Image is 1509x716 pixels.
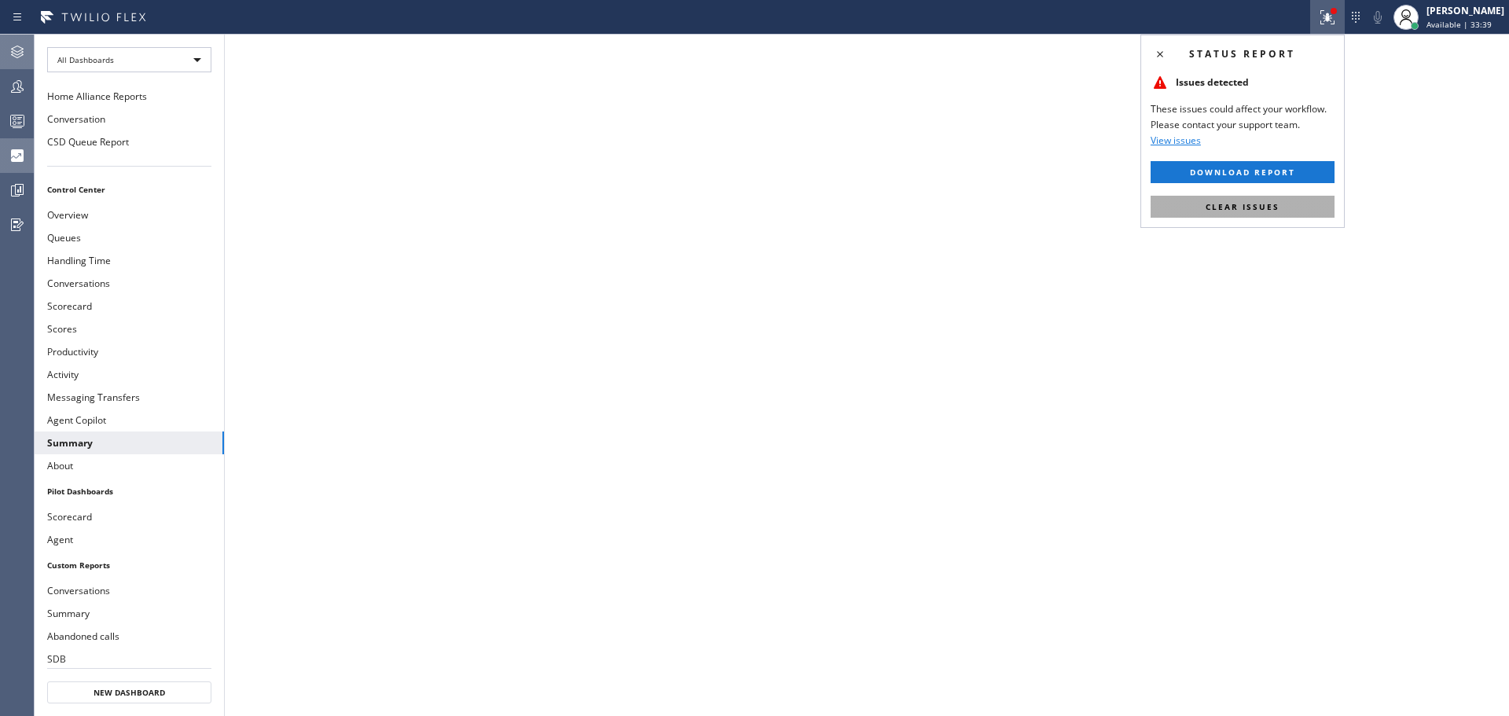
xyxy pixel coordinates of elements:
button: Agent Copilot [35,409,224,431]
button: Agent [35,528,224,551]
li: Pilot Dashboards [35,481,224,501]
button: About [35,454,224,477]
button: Conversations [35,579,224,602]
div: All Dashboards [47,47,211,72]
button: Activity [35,363,224,386]
button: Conversation [35,108,224,130]
li: Control Center [35,179,224,200]
button: Messaging Transfers [35,386,224,409]
button: Productivity [35,340,224,363]
button: Mute [1367,6,1389,28]
button: Scorecard [35,295,224,318]
button: Scorecard [35,505,224,528]
button: Overview [35,204,224,226]
button: CSD Queue Report [35,130,224,153]
button: SDB [35,648,224,670]
button: New Dashboard [47,681,211,703]
div: [PERSON_NAME] [1426,4,1504,17]
button: Handling Time [35,249,224,272]
button: Summary [35,602,224,625]
button: Conversations [35,272,224,295]
button: Abandoned calls [35,625,224,648]
li: Custom Reports [35,555,224,575]
button: Queues [35,226,224,249]
button: Summary [35,431,224,454]
button: Scores [35,318,224,340]
iframe: dashboard_9f6bb337dffe [225,35,1509,716]
span: Available | 33:39 [1426,19,1492,30]
button: Home Alliance Reports [35,85,224,108]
